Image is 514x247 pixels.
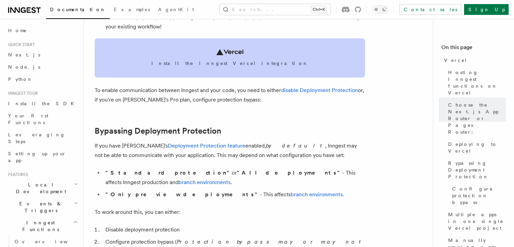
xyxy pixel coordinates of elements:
[448,211,506,231] span: Multiple apps in one single Vercel project
[5,42,35,47] span: Quick start
[237,170,342,176] strong: "All deployments"
[103,168,365,187] li: or - This affects Inngest production and .
[445,138,506,157] a: Deploying to Vercel
[5,217,79,235] button: Inngest Functions
[220,4,331,15] button: Search...Ctrl+K
[114,7,150,12] span: Examples
[46,2,110,19] a: Documentation
[5,219,73,233] span: Inngest Functions
[445,66,506,99] a: Hosting Inngest functions on Vercel
[445,208,506,234] a: Multiple apps in one single Vercel project
[8,113,48,125] span: Your first Functions
[5,61,79,73] a: Node.js
[464,4,509,15] a: Sign Up
[103,60,357,67] span: Install the Inngest Vercel integration
[5,110,79,129] a: Your first Functions
[448,102,506,135] span: Choose the Next.js App Router or Pages Router:
[5,148,79,166] a: Setting up your app
[8,101,78,106] span: Install the SDK
[445,157,506,183] a: Bypassing Deployment Protection
[5,73,79,85] a: Python
[441,54,506,66] a: Vercel
[8,132,65,144] span: Leveraging Steps
[95,141,365,160] p: If you have [PERSON_NAME]'s enabled, , Inngest may not be able to communicate with your applicati...
[105,170,232,176] strong: "Standard protection"
[311,6,326,13] kbd: Ctrl+K
[154,2,198,18] a: AgentKit
[281,87,358,93] a: disable Deployment Protection
[8,151,66,163] span: Setting up your app
[105,191,260,198] strong: "Only preview deployments"
[5,179,79,198] button: Local Development
[95,126,221,136] a: Bypassing Deployment Protection
[5,97,79,110] a: Install the SDK
[448,141,506,154] span: Deploying to Vercel
[50,7,106,12] span: Documentation
[8,76,33,82] span: Python
[448,69,506,96] span: Hosting Inngest functions on Vercel
[448,160,506,180] span: Bypassing Deployment Protection
[291,191,343,198] a: branch environments
[103,225,365,234] li: Disable deployment protection
[8,64,40,70] span: Node.js
[168,142,245,149] a: Deployment Protection feature
[5,24,79,37] a: Home
[95,86,365,105] p: To enable communication between Inngest and your code, you need to either or, if you're on [PERSO...
[8,27,27,34] span: Home
[5,91,38,96] span: Inngest tour
[399,4,461,15] a: Contact sales
[372,5,388,14] button: Toggle dark mode
[452,185,506,206] span: Configure protection bypass
[103,190,365,199] li: - This affects .
[178,179,230,185] a: branch environments
[441,43,506,54] h4: On this page
[8,52,40,58] span: Next.js
[5,129,79,148] a: Leveraging Steps
[5,172,28,177] span: Features
[5,198,79,217] button: Events & Triggers
[103,13,365,31] li: Automatically syncs your app to Inngest every time you deploy updated code to Vercel - no need to...
[444,57,467,64] span: Vercel
[95,38,365,77] a: Install the Inngest Vercel integration
[158,7,194,12] span: AgentKit
[110,2,154,18] a: Examples
[266,142,325,149] em: by default
[449,183,506,208] a: Configure protection bypass
[445,99,506,138] a: Choose the Next.js App Router or Pages Router:
[95,207,365,217] p: To work around this, you can either:
[5,181,74,195] span: Local Development
[5,49,79,61] a: Next.js
[5,200,74,214] span: Events & Triggers
[15,239,84,244] span: Overview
